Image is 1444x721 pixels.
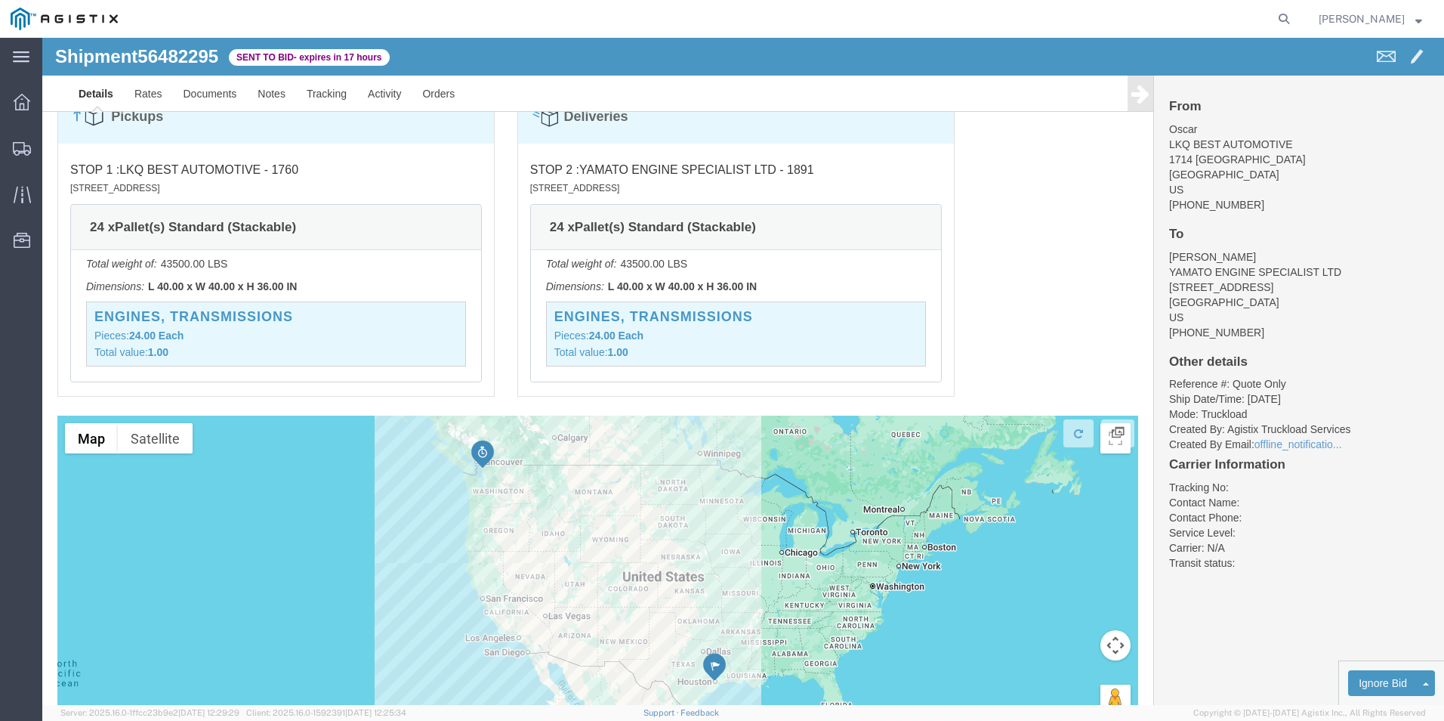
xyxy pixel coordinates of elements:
[643,708,681,717] a: Support
[178,708,239,717] span: [DATE] 12:29:29
[1319,11,1405,27] span: Corey Keys
[1318,10,1423,28] button: [PERSON_NAME]
[246,708,406,717] span: Client: 2025.16.0-1592391
[345,708,406,717] span: [DATE] 12:25:34
[11,8,118,30] img: logo
[42,38,1444,705] iframe: FS Legacy Container
[680,708,719,717] a: Feedback
[1193,707,1426,719] span: Copyright © [DATE]-[DATE] Agistix Inc., All Rights Reserved
[60,708,239,717] span: Server: 2025.16.0-1ffcc23b9e2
